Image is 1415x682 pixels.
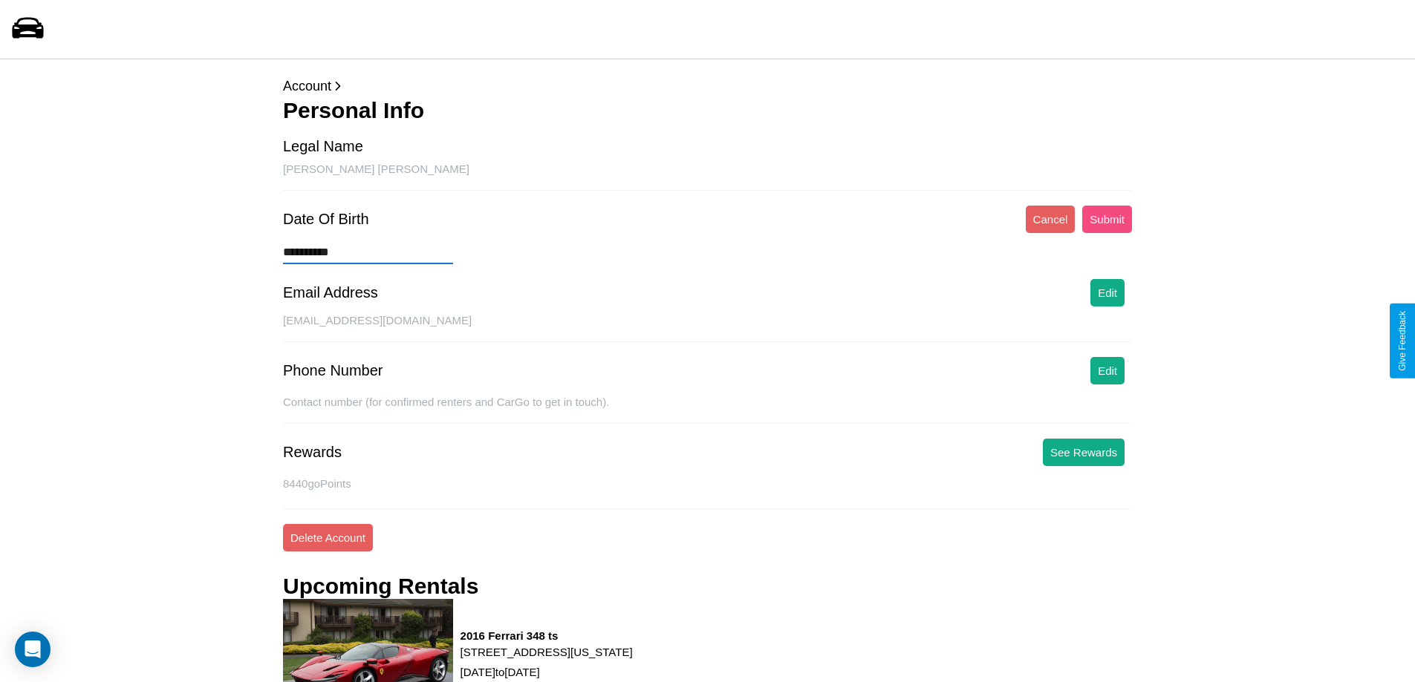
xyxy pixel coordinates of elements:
[283,163,1132,191] div: [PERSON_NAME] [PERSON_NAME]
[1090,357,1125,384] button: Edit
[283,98,1132,123] h3: Personal Info
[283,362,383,379] div: Phone Number
[283,314,1132,342] div: [EMAIL_ADDRESS][DOMAIN_NAME]
[15,632,51,667] div: Open Intercom Messenger
[283,524,373,551] button: Delete Account
[1043,439,1125,466] button: See Rewards
[283,211,369,228] div: Date Of Birth
[283,444,342,461] div: Rewards
[283,284,378,301] div: Email Address
[1090,279,1125,306] button: Edit
[1026,206,1076,233] button: Cancel
[283,138,363,155] div: Legal Name
[1082,206,1132,233] button: Submit
[283,574,478,599] h3: Upcoming Rentals
[283,74,1132,98] p: Account
[461,642,633,662] p: [STREET_ADDRESS][US_STATE]
[461,629,633,642] h3: 2016 Ferrari 348 ts
[461,662,633,682] p: [DATE] to [DATE]
[1397,311,1408,371] div: Give Feedback
[283,396,1132,424] div: Contact number (for confirmed renters and CarGo to get in touch).
[283,473,1132,494] p: 8440 goPoints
